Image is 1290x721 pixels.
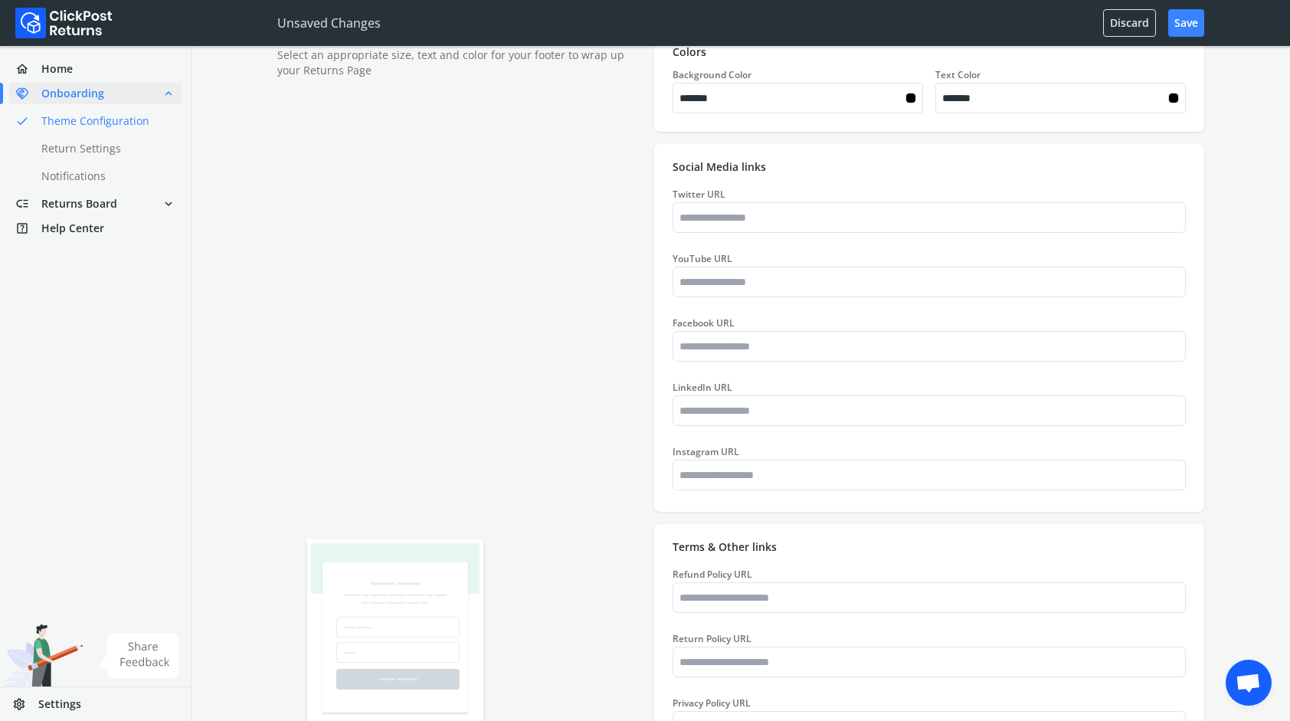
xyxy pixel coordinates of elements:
[673,539,1186,555] p: Terms & Other links
[162,83,175,104] span: expand_less
[673,316,735,329] label: Facebook URL
[15,218,41,239] span: help_center
[41,61,73,77] span: Home
[9,138,200,159] a: Return Settings
[673,632,751,645] label: Return Policy URL
[41,221,104,236] span: Help Center
[15,193,41,215] span: low_priority
[9,218,182,239] a: help_centerHelp Center
[673,69,923,81] label: Background Color
[12,693,38,715] span: settings
[673,44,1186,60] p: Colors
[673,188,725,201] label: Twitter URL
[162,193,175,215] span: expand_more
[38,696,81,712] span: Settings
[15,8,113,38] img: Logo
[15,110,29,132] span: done
[9,110,200,132] a: doneTheme Configuration
[15,83,41,104] span: handshake
[673,568,752,581] label: Refund Policy URL
[9,166,200,187] a: Notifications
[96,633,179,678] img: share feedback
[1168,9,1204,37] button: Save
[673,252,732,265] label: YouTube URL
[673,159,1186,175] p: Social Media links
[9,58,182,80] a: homeHome
[41,86,104,101] span: Onboarding
[1226,660,1272,706] a: Open chat
[673,381,732,394] label: LinkedIn URL
[935,69,1186,81] label: Text Color
[673,696,751,710] label: Privacy Policy URL
[15,58,41,80] span: home
[277,14,381,32] p: Unsaved Changes
[673,445,739,458] label: Instagram URL
[277,48,639,78] p: Select an appropriate size, text and color for your footer to wrap up your Returns Page
[1103,9,1156,37] button: Discard
[41,196,117,211] span: Returns Board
